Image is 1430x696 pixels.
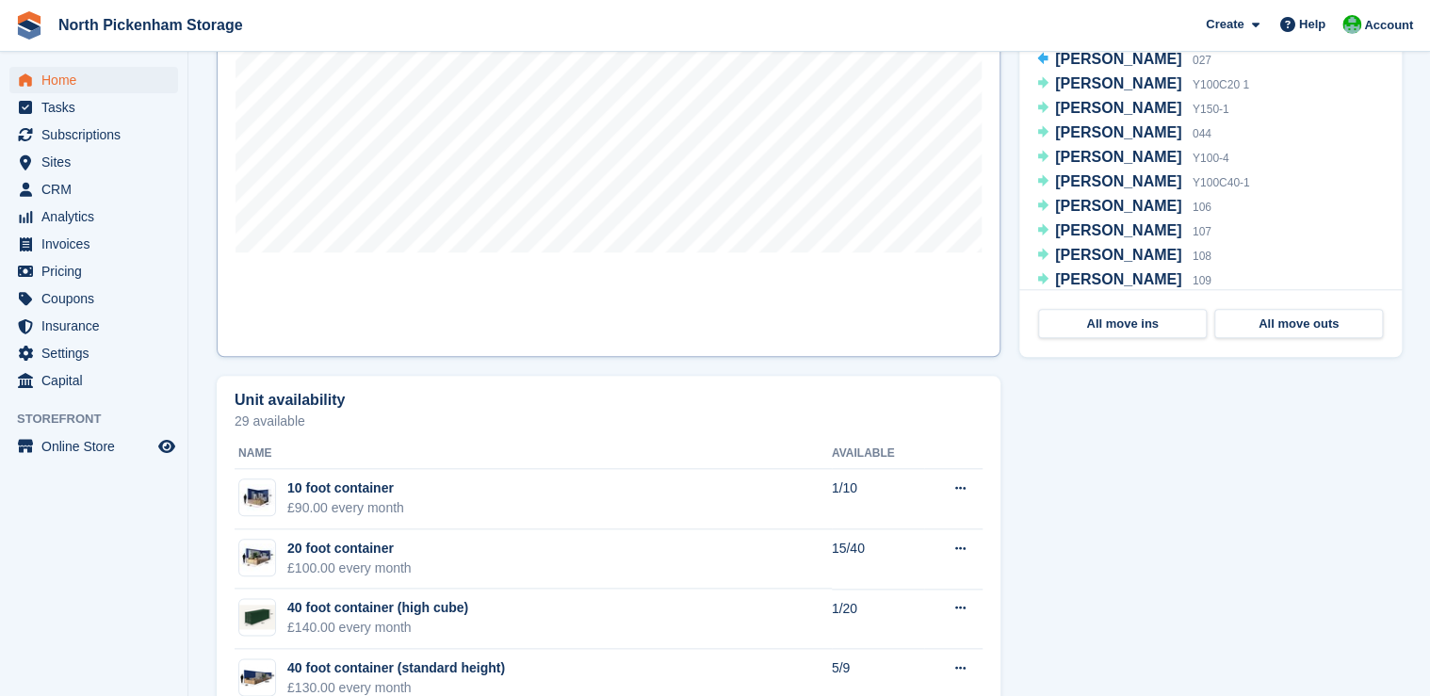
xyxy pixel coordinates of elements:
span: [PERSON_NAME] [1055,198,1181,214]
a: menu [9,94,178,121]
span: 027 [1193,54,1211,67]
span: Pricing [41,258,154,284]
span: Tasks [41,94,154,121]
th: Available [832,439,925,469]
img: 40-ft-container.jpg [239,664,275,691]
span: Y150-1 [1193,103,1229,116]
div: 40 foot container (high cube) [287,598,468,618]
a: menu [9,176,178,202]
span: Storefront [17,410,187,429]
img: stora-icon-8386f47178a22dfd0bd8f6a31ec36ba5ce8667c1dd55bd0f319d3a0aa187defe.svg [15,11,43,40]
span: Settings [41,340,154,366]
a: [PERSON_NAME] 044 [1037,121,1211,146]
div: 10 foot container [287,478,404,498]
img: 40%20ft%20hq%20with%20dims.png [239,605,275,629]
a: menu [9,121,178,148]
th: Name [235,439,832,469]
span: Capital [41,367,154,394]
td: 1/10 [832,469,925,529]
a: [PERSON_NAME] Y100-4 [1037,146,1228,170]
p: 29 available [235,414,983,428]
div: £140.00 every month [287,618,468,638]
a: All move ins [1038,309,1207,339]
a: [PERSON_NAME] 027 [1037,48,1211,73]
span: Help [1299,15,1325,34]
a: Preview store [155,435,178,458]
span: Subscriptions [41,121,154,148]
a: menu [9,149,178,175]
span: Sites [41,149,154,175]
a: menu [9,367,178,394]
span: Home [41,67,154,93]
span: 109 [1193,274,1211,287]
span: 044 [1193,127,1211,140]
span: Y100C40-1 [1193,176,1250,189]
a: menu [9,203,178,230]
a: [PERSON_NAME] Y100C40-1 [1037,170,1249,195]
span: Insurance [41,313,154,339]
a: All move outs [1214,309,1383,339]
a: menu [9,258,178,284]
a: menu [9,67,178,93]
a: menu [9,340,178,366]
a: [PERSON_NAME] 108 [1037,244,1211,268]
img: 10-ft-container.jpg [239,484,275,511]
a: menu [9,313,178,339]
div: 40 foot container (standard height) [287,658,505,678]
a: [PERSON_NAME] Y150-1 [1037,97,1228,121]
a: menu [9,285,178,312]
span: Coupons [41,285,154,312]
img: 20-ft-container.jpg [239,543,275,571]
span: Analytics [41,203,154,230]
span: [PERSON_NAME] [1055,51,1181,67]
span: 106 [1193,201,1211,214]
span: [PERSON_NAME] [1055,149,1181,165]
span: [PERSON_NAME] [1055,247,1181,263]
a: [PERSON_NAME] 109 [1037,268,1211,293]
span: 107 [1193,225,1211,238]
span: [PERSON_NAME] [1055,75,1181,91]
div: 20 foot container [287,539,412,558]
span: Account [1364,16,1413,35]
span: Online Store [41,433,154,460]
div: £100.00 every month [287,558,412,578]
span: [PERSON_NAME] [1055,173,1181,189]
span: 108 [1193,250,1211,263]
img: Chris Gulliver [1342,15,1361,34]
a: menu [9,433,178,460]
span: [PERSON_NAME] [1055,124,1181,140]
a: [PERSON_NAME] 106 [1037,195,1211,219]
span: Invoices [41,231,154,257]
span: Y100-4 [1193,152,1229,165]
span: [PERSON_NAME] [1055,222,1181,238]
span: CRM [41,176,154,202]
div: £90.00 every month [287,498,404,518]
td: 15/40 [832,529,925,590]
a: [PERSON_NAME] Y100C20 1 [1037,73,1249,97]
a: menu [9,231,178,257]
span: Y100C20 1 [1193,78,1249,91]
span: [PERSON_NAME] [1055,271,1181,287]
a: [PERSON_NAME] 107 [1037,219,1211,244]
a: North Pickenham Storage [51,9,251,40]
h2: Unit availability [235,392,345,409]
span: [PERSON_NAME] [1055,100,1181,116]
span: Create [1206,15,1243,34]
td: 1/20 [832,589,925,649]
